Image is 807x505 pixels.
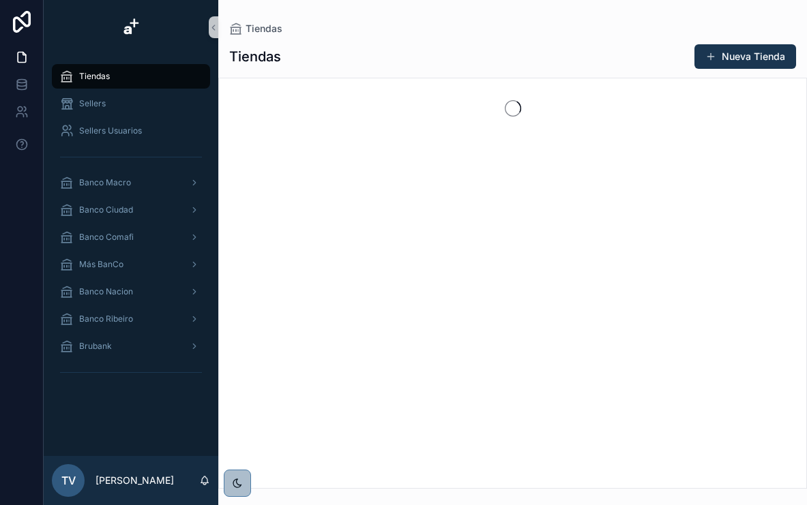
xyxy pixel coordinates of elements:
span: Tiendas [246,22,282,35]
img: App logo [120,16,142,38]
a: Banco Comafi [52,225,210,249]
span: Brubank [79,341,112,352]
a: Sellers [52,91,210,116]
h1: Tiendas [229,47,281,66]
span: TV [61,472,76,489]
span: Banco Nacion [79,286,133,297]
span: Sellers Usuarios [79,125,142,136]
p: [PERSON_NAME] [96,474,174,487]
a: Tiendas [229,22,282,35]
span: Más BanCo [79,259,123,270]
span: Banco Macro [79,177,131,188]
button: Nueva Tienda [694,44,796,69]
span: Sellers [79,98,106,109]
span: Banco Comafi [79,232,134,243]
a: Banco Ribeiro [52,307,210,331]
span: Banco Ciudad [79,204,133,215]
a: Sellers Usuarios [52,119,210,143]
div: scrollable content [44,55,218,401]
span: Tiendas [79,71,110,82]
a: Banco Ciudad [52,198,210,222]
a: Tiendas [52,64,210,89]
a: Banco Macro [52,170,210,195]
span: Banco Ribeiro [79,313,133,324]
a: Más BanCo [52,252,210,277]
a: Brubank [52,334,210,358]
a: Banco Nacion [52,279,210,304]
